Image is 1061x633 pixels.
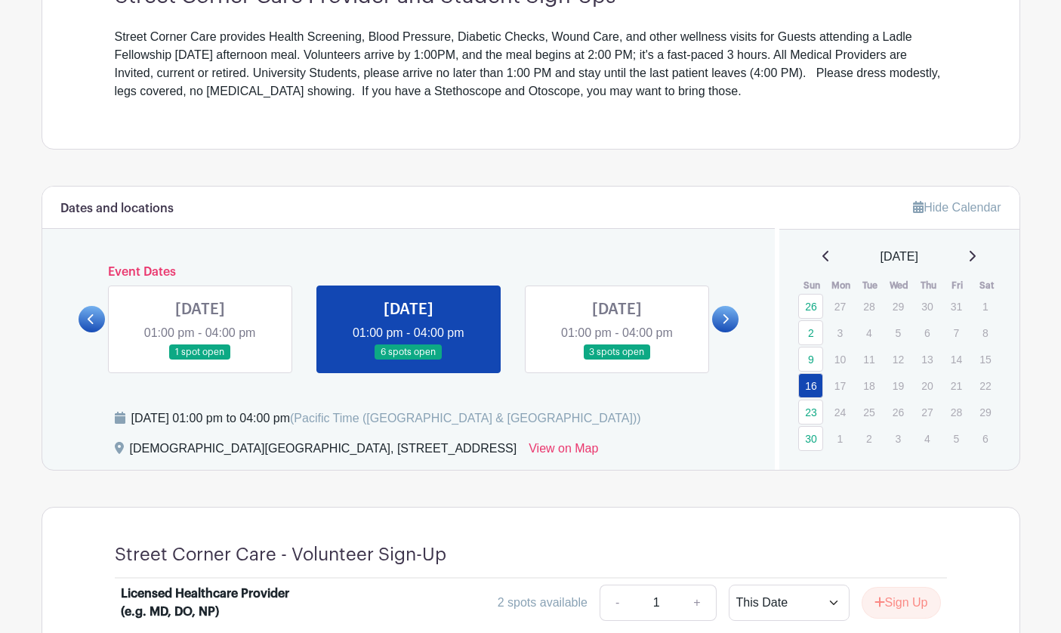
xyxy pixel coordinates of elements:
a: + [678,585,716,621]
div: Street Corner Care provides Health Screening, Blood Pressure, Diabetic Checks, Wound Care, and ot... [115,28,947,100]
p: 19 [886,374,911,397]
button: Sign Up [862,587,941,619]
a: - [600,585,634,621]
p: 13 [914,347,939,371]
p: 14 [944,347,969,371]
div: Licensed Healthcare Provider (e.g. MD, DO, NP) [121,585,308,621]
p: 8 [973,321,998,344]
p: 1 [973,295,998,318]
h6: Event Dates [105,265,713,279]
h4: Street Corner Care - Volunteer Sign-Up [115,544,446,566]
a: View on Map [529,440,598,464]
a: 23 [798,400,823,425]
p: 29 [886,295,911,318]
p: 4 [914,427,939,450]
div: [DEMOGRAPHIC_DATA][GEOGRAPHIC_DATA], [STREET_ADDRESS] [130,440,517,464]
p: 20 [914,374,939,397]
p: 15 [973,347,998,371]
p: 2 [856,427,881,450]
p: 17 [828,374,853,397]
th: Sun [797,278,827,293]
a: 26 [798,294,823,319]
span: (Pacific Time ([GEOGRAPHIC_DATA] & [GEOGRAPHIC_DATA])) [290,412,641,425]
p: 3 [828,321,853,344]
p: 1 [828,427,853,450]
p: 31 [944,295,969,318]
h6: Dates and locations [60,202,174,216]
p: 27 [828,295,853,318]
a: 16 [798,373,823,398]
th: Mon [827,278,856,293]
p: 28 [944,400,969,424]
p: 29 [973,400,998,424]
p: 24 [828,400,853,424]
p: 27 [914,400,939,424]
p: 22 [973,374,998,397]
p: 18 [856,374,881,397]
p: 21 [944,374,969,397]
div: [DATE] 01:00 pm to 04:00 pm [131,409,641,428]
div: 2 spots available [498,594,588,612]
p: 28 [856,295,881,318]
th: Tue [856,278,885,293]
p: 26 [886,400,911,424]
p: 6 [914,321,939,344]
p: 7 [944,321,969,344]
th: Thu [914,278,943,293]
th: Sat [972,278,1001,293]
p: 5 [944,427,969,450]
p: 5 [886,321,911,344]
p: 4 [856,321,881,344]
p: 25 [856,400,881,424]
a: 2 [798,320,823,345]
p: 6 [973,427,998,450]
p: 12 [886,347,911,371]
a: 30 [798,426,823,451]
p: 30 [914,295,939,318]
th: Wed [885,278,914,293]
a: Hide Calendar [913,201,1001,214]
a: 9 [798,347,823,372]
p: 3 [886,427,911,450]
p: 10 [828,347,853,371]
p: 11 [856,347,881,371]
th: Fri [943,278,973,293]
span: [DATE] [881,248,918,266]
